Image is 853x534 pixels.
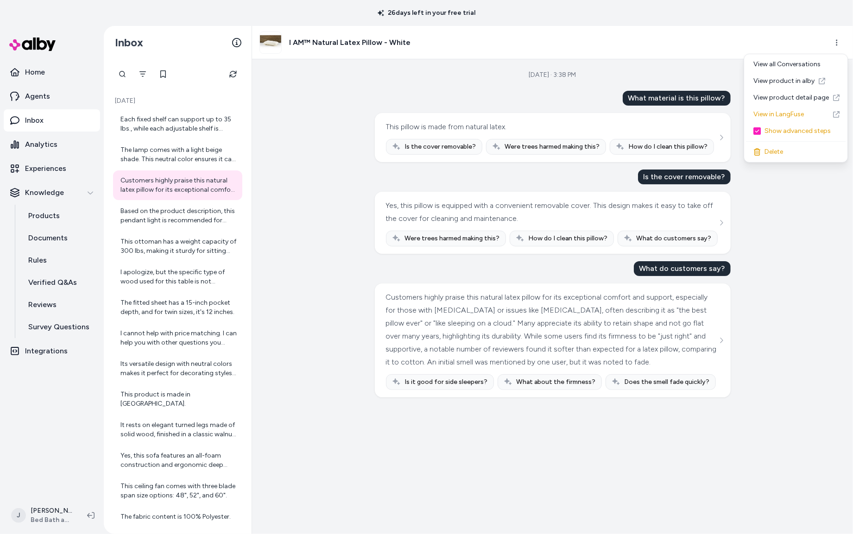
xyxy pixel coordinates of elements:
[746,56,846,73] div: View all Conversations
[746,144,846,160] div: Delete
[746,106,846,123] a: View in LangFuse
[746,73,846,89] a: View product in alby
[746,89,846,106] a: View product detail page
[746,123,846,139] div: Show advanced steps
